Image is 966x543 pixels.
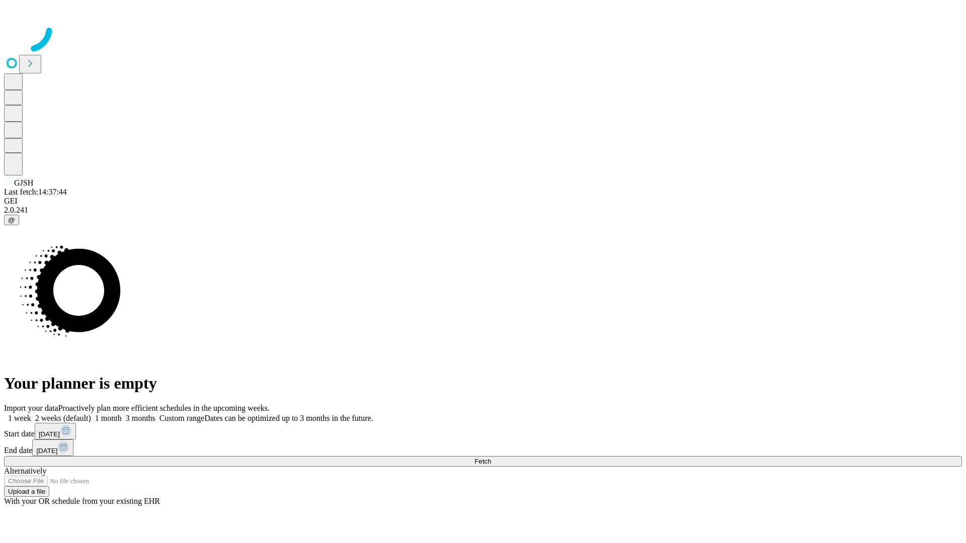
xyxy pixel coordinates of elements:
[4,206,962,215] div: 2.0.241
[4,197,962,206] div: GEI
[4,439,962,456] div: End date
[4,188,67,196] span: Last fetch: 14:37:44
[14,178,33,187] span: GJSH
[159,414,204,422] span: Custom range
[36,447,57,455] span: [DATE]
[4,467,46,475] span: Alternatively
[4,497,160,505] span: With your OR schedule from your existing EHR
[39,430,60,438] span: [DATE]
[32,439,73,456] button: [DATE]
[4,215,19,225] button: @
[4,404,58,412] span: Import your data
[8,216,15,224] span: @
[474,458,491,465] span: Fetch
[4,456,962,467] button: Fetch
[95,414,122,422] span: 1 month
[8,414,31,422] span: 1 week
[4,486,49,497] button: Upload a file
[35,423,76,439] button: [DATE]
[126,414,155,422] span: 3 months
[4,423,962,439] div: Start date
[58,404,270,412] span: Proactively plan more efficient schedules in the upcoming weeks.
[4,374,962,393] h1: Your planner is empty
[204,414,373,422] span: Dates can be optimized up to 3 months in the future.
[35,414,91,422] span: 2 weeks (default)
